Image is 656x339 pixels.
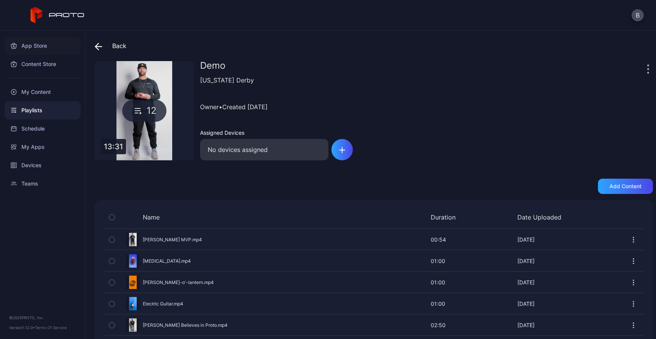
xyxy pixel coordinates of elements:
[120,213,382,221] div: Name
[5,37,81,55] a: App Store
[200,76,653,84] div: [US_STATE] Derby
[5,55,81,73] a: Content Store
[517,213,575,221] div: Date Uploaded
[5,156,81,174] a: Devices
[5,83,81,101] a: My Content
[431,213,469,221] div: Duration
[5,174,81,193] a: Teams
[9,315,76,321] div: © 2025 PROTO, Inc.
[632,9,644,21] button: B
[598,179,653,194] button: Add content
[200,139,328,160] div: No devices assigned
[122,100,166,122] div: 12
[200,93,653,120] div: Owner • Created [DATE]
[95,37,126,55] div: Back
[5,138,81,156] a: My Apps
[9,325,35,330] span: Version 1.12.0 •
[5,101,81,119] a: Playlists
[200,61,645,76] div: Demo
[200,129,328,136] div: Assigned Devices
[35,325,67,330] a: Terms Of Service
[5,119,81,138] a: Schedule
[609,183,641,189] div: Add content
